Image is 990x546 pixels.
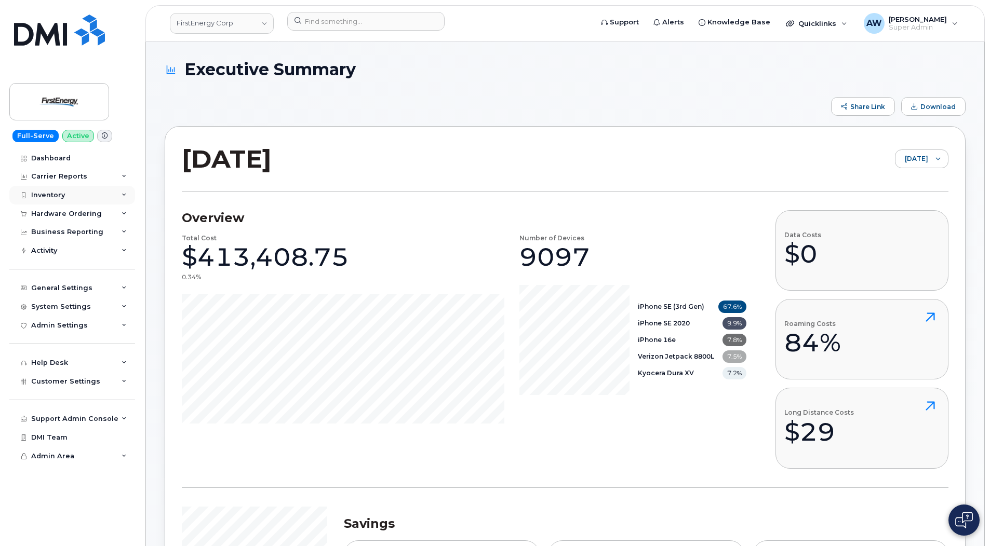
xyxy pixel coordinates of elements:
[784,238,821,269] div: $0
[784,320,841,327] h4: Roaming Costs
[638,319,690,327] b: iPhone SE 2020
[895,150,928,169] span: July 2025
[519,241,590,272] div: 9097
[638,352,714,360] b: Verizon Jetpack 8800L
[182,272,201,281] div: 0.34%
[723,350,746,363] span: 7.5%
[718,301,746,313] span: 67.6%
[182,143,272,174] h2: [DATE]
[901,97,966,116] button: Download
[638,369,694,377] b: Kyocera Dura XV
[723,367,746,379] span: 7.2%
[920,103,956,111] span: Download
[831,97,895,116] button: Share Link
[775,299,948,379] button: Roaming Costs84%
[784,327,841,358] div: 84%
[184,60,356,78] span: Executive Summary
[850,103,885,111] span: Share Link
[182,210,746,226] h3: Overview
[519,235,584,241] h4: Number of Devices
[784,416,854,447] div: $29
[784,231,821,238] h4: Data Costs
[723,317,746,330] span: 9.9%
[638,336,676,344] b: iPhone 16e
[344,516,948,531] h3: Savings
[723,334,746,346] span: 7.8%
[784,409,854,416] h4: Long Distance Costs
[182,235,217,241] h4: Total Cost
[955,512,973,528] img: Open chat
[638,303,704,310] b: iPhone SE (3rd Gen)
[182,241,349,272] div: $413,408.75
[775,388,948,468] button: Long Distance Costs$29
